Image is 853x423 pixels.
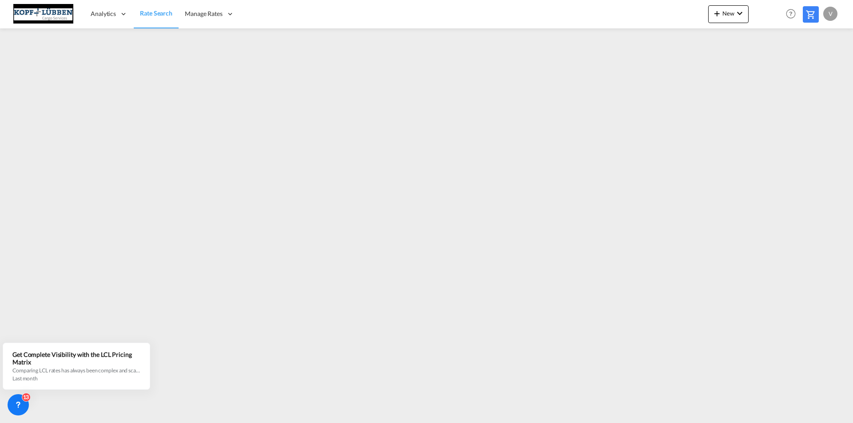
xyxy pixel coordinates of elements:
div: Help [783,6,803,22]
img: 25cf3bb0aafc11ee9c4fdbd399af7748.JPG [13,4,73,24]
span: New [712,10,745,17]
div: v [823,7,837,21]
span: Help [783,6,798,21]
md-icon: icon-plus 400-fg [712,8,722,19]
span: Analytics [91,9,116,18]
button: icon-plus 400-fgNewicon-chevron-down [708,5,749,23]
md-icon: icon-chevron-down [734,8,745,19]
span: Manage Rates [185,9,223,18]
span: Rate Search [140,9,172,17]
